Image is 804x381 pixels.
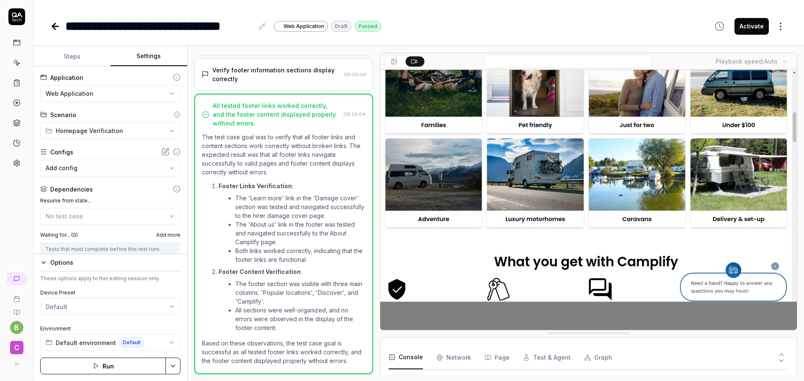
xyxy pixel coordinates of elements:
[40,208,180,225] button: No test case
[3,302,30,316] a: Documentation
[33,46,111,66] button: Steps
[56,126,123,135] span: Homepage Verification
[50,148,73,156] div: Configs
[40,298,180,315] button: Default
[40,275,180,282] div: These options apply to this editing session only.
[584,346,612,369] button: Graph
[40,289,180,297] label: Device Preset
[331,21,351,32] div: Draft
[274,20,328,32] a: Web Application
[40,334,180,351] button: Default environmentDefault
[523,346,571,369] button: Test & Agent
[50,258,180,268] div: Options
[111,46,188,66] button: Settings
[484,346,510,369] button: Page
[202,339,366,365] p: Based on these observations, the test case goal is successful as all tested footer links worked c...
[202,133,366,176] p: The test case goal was to verify that all footer links and content sections work correctly withou...
[343,111,366,117] time: 09:29:04
[3,289,30,302] a: Book a call with us
[716,57,778,66] div: Playback speed:
[46,302,67,311] div: Default
[50,73,83,82] div: Application
[119,337,144,348] span: Default
[46,89,93,98] span: Web Application
[46,212,83,220] span: No test case
[709,18,729,35] button: View version history
[235,220,366,246] li: The 'About us' link in the footer was tested and navigated successfully to the About Camplify page.
[40,231,78,239] label: Waiting for... ( 0 )
[10,341,23,354] span: C
[436,346,471,369] button: Network
[10,321,23,334] button: b
[283,23,324,30] span: Web Application
[219,182,292,189] strong: Footer Links Verification
[45,245,175,253] div: Tests that must complete before this test runs.
[40,197,180,205] label: Resume from state...
[156,231,180,239] span: Add more
[734,18,769,35] button: Activate
[213,101,340,128] div: All tested footer links worked correctly, and the footer content displayed properly without errors.
[3,334,30,356] button: C
[50,185,93,194] div: Dependencies
[235,279,366,306] li: The footer section was visible with three main columns: 'Popular locations', 'Discover', and 'Cam...
[50,110,76,119] div: Scenario
[40,85,180,102] button: Web Application
[389,346,423,369] button: Console
[212,66,340,83] div: Verify footer information sections display correctly
[235,306,366,332] li: All sections were well-organized, and no errors were observed in the display of the footer content.
[235,194,366,220] li: The 'Learn more' link in the 'Damage cover' section was tested and navigated successfully to the ...
[40,325,180,332] label: Environment
[7,272,27,286] a: New conversation
[56,338,116,347] span: Default environment
[219,182,366,190] p: :
[40,358,166,374] button: Run
[40,123,180,139] button: Homepage Verification
[355,21,381,32] div: Passed
[235,246,366,264] li: Both links worked correctly, indicating that the footer links are functional.
[40,258,180,268] button: Options
[219,268,301,275] strong: Footer Content Verification
[344,72,366,77] time: 09:29:04
[219,267,366,276] p: :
